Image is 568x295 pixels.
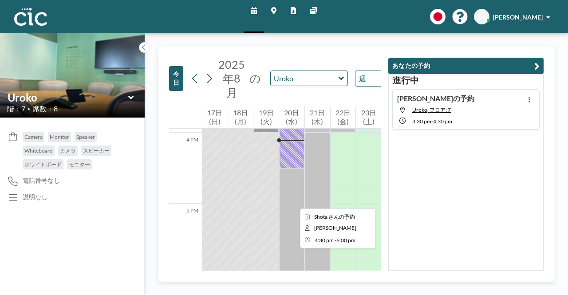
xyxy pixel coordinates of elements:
button: あなたの予約 [388,58,544,74]
div: 18日(月) [228,106,253,129]
input: Search for option [369,73,418,84]
div: Search for option [355,71,432,86]
button: 今日 [169,66,183,91]
span: 電話番号なし [23,177,60,185]
span: Whiteboard [24,147,53,154]
span: 4:30 PM [315,237,334,244]
span: - [335,237,336,244]
span: Shota Shimazaki [314,224,356,231]
span: 階：7 [7,104,25,113]
img: organization-logo [14,8,47,26]
span: [PERSON_NAME] [493,13,543,21]
span: 週 [357,73,368,84]
div: 4 PM [169,133,202,204]
span: Monitor [50,134,69,140]
div: 23日(土) [356,106,381,129]
div: 17日(日) [202,106,228,129]
span: • [28,106,30,112]
div: 5 PM [169,204,202,275]
span: Speaker [76,134,95,140]
span: 2025年8月 [218,58,245,99]
h4: [PERSON_NAME]の予約 [397,94,474,103]
input: Uroko [8,91,128,104]
h3: 進行中 [392,75,540,86]
span: Shota さんの予約 [314,213,355,220]
span: 6:00 PM [336,237,355,244]
span: 3:30 PM [412,118,431,125]
div: 説明なし [23,193,47,201]
input: Uroko [271,71,339,86]
div: 22日(金) [331,106,356,129]
div: 21日(木) [305,106,330,129]
span: モニター [69,161,90,168]
span: の [249,71,261,85]
div: 20日(水) [279,106,304,129]
span: 席数：8 [32,104,58,113]
span: 4:30 PM [433,118,452,125]
span: - [431,118,433,125]
span: Camera [24,134,43,140]
span: カメラ [60,147,76,154]
span: ホワイトボード [24,161,62,168]
span: KK [477,13,486,21]
div: 19日(火) [253,106,279,129]
span: スピーカー [83,147,110,154]
span: Uroko, フロア: 7 [412,106,451,113]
